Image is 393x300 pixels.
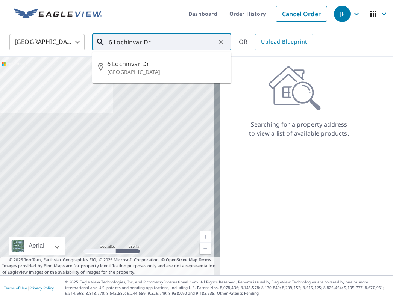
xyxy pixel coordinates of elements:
[9,257,211,263] span: © 2025 TomTom, Earthstar Geographics SIO, © 2025 Microsoft Corporation, ©
[107,68,225,76] p: [GEOGRAPHIC_DATA]
[200,231,211,243] a: Current Level 5, Zoom In
[239,34,313,50] div: OR
[26,237,47,255] div: Aerial
[14,8,102,20] img: EV Logo
[166,257,197,262] a: OpenStreetMap
[9,237,65,255] div: Aerial
[4,285,27,291] a: Terms of Use
[107,59,225,68] span: 6 Lochinvar Dr
[255,34,313,50] a: Upload Blueprint
[334,6,351,22] div: JF
[200,243,211,254] a: Current Level 5, Zoom Out
[216,37,226,47] button: Clear
[276,6,327,22] a: Cancel Order
[29,285,54,291] a: Privacy Policy
[65,279,389,296] p: © 2025 Eagle View Technologies, Inc. and Pictometry International Corp. All Rights Reserved. Repo...
[199,257,211,262] a: Terms
[249,120,349,138] p: Searching for a property address to view a list of available products.
[261,37,307,47] span: Upload Blueprint
[9,32,85,53] div: [GEOGRAPHIC_DATA]
[109,32,216,53] input: Search by address or latitude-longitude
[4,286,54,290] p: |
